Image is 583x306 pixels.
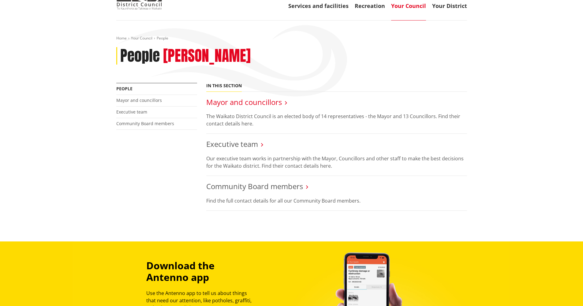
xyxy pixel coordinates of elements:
p: The Waikato District Council is an elected body of 14 representatives - the Mayor and 13 Councill... [206,113,467,127]
h3: Download the Antenno app [146,260,257,283]
a: People [116,86,133,91]
a: Community Board members [206,181,303,191]
a: Your District [432,2,467,9]
a: Mayor and councillors [206,97,282,107]
a: Mayor and councillors [116,97,162,103]
h1: People [120,47,160,65]
a: Services and facilities [288,2,349,9]
nav: breadcrumb [116,36,467,41]
span: People [157,35,168,41]
iframe: Messenger Launcher [555,280,577,302]
a: Home [116,35,127,41]
a: Executive team [116,109,147,115]
p: Our executive team works in partnership with the Mayor, Councillors and other staff to make the b... [206,155,467,170]
h5: In this section [206,83,242,88]
a: Community Board members [116,121,174,126]
p: Find the full contact details for all our Community Board members. [206,197,467,204]
a: Your Council [391,2,426,9]
a: Your Council [131,35,152,41]
a: Executive team [206,139,258,149]
h2: [PERSON_NAME] [163,47,251,65]
a: Recreation [355,2,385,9]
